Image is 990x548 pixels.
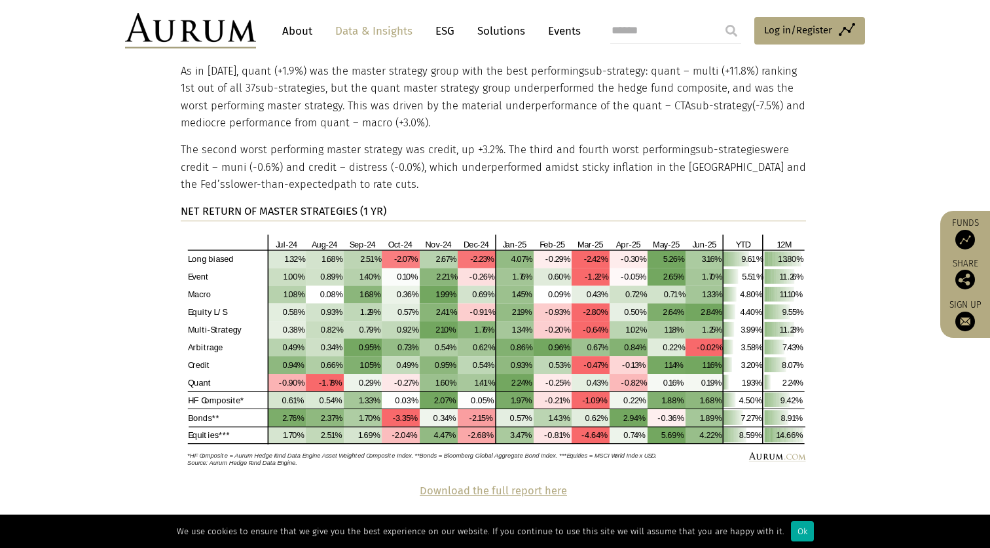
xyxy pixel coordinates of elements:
span: sub-strategy [584,65,646,77]
a: Sign up [947,299,983,331]
img: Access Funds [955,230,975,249]
a: Events [541,19,581,43]
input: Submit [718,18,744,44]
div: Share [947,259,983,289]
p: The second worst performing master strategy was credit, up +3.2%. The third and fourth worst perf... [181,141,806,193]
div: Ok [791,521,814,541]
img: Aurum [125,13,256,48]
a: Download the full report here [420,484,567,497]
span: Log in/Register [764,22,832,38]
a: ESG [429,19,461,43]
span: sub-strategies [255,82,325,94]
img: Sign up to our newsletter [955,312,975,331]
span: sub-strategy [691,100,752,112]
span: slower-than-expected [225,178,334,191]
img: Share this post [955,270,975,289]
a: Solutions [471,19,532,43]
span: sub-strategies [695,143,765,156]
a: Funds [947,217,983,249]
a: Log in/Register [754,17,865,45]
a: About [276,19,319,43]
strong: NET RETURN OF MASTER STRATEGIES (1 YR) [181,205,386,217]
p: As in [DATE], quant (+1.9%) was the master strategy group with the best performing : quant – mult... [181,63,806,132]
a: Data & Insights [329,19,419,43]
